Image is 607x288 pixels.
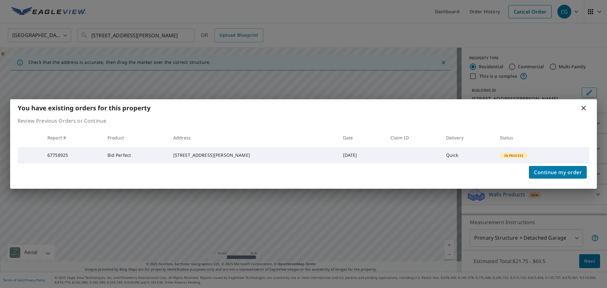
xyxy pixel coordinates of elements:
[42,128,102,147] th: Report #
[42,147,102,163] td: 67758925
[168,128,338,147] th: Address
[495,128,570,147] th: Status
[102,128,168,147] th: Product
[500,153,528,158] span: In Process
[338,147,385,163] td: [DATE]
[441,147,495,163] td: Quick
[18,117,589,125] p: Review Previous Orders or Continue
[385,128,441,147] th: Claim ID
[173,152,333,158] div: [STREET_ADDRESS][PERSON_NAME]
[18,104,150,112] b: You have existing orders for this property
[441,128,495,147] th: Delivery
[534,168,582,177] span: Continue my order
[338,128,385,147] th: Date
[102,147,168,163] td: Bid Perfect
[529,166,587,179] button: Continue my order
